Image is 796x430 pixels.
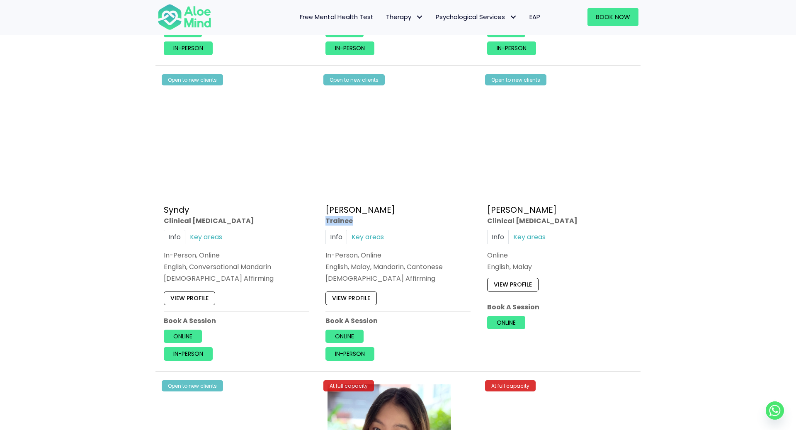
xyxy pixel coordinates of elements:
nav: Menu [222,8,546,26]
a: Free Mental Health Test [294,8,380,26]
a: Psychological ServicesPsychological Services: submenu [430,8,523,26]
a: Key areas [347,230,388,244]
div: Open to new clients [162,74,223,85]
div: [DEMOGRAPHIC_DATA] Affirming [325,274,471,284]
div: At full capacity [323,380,374,391]
img: Profile – Xin Yi [328,78,451,202]
p: Book A Session [164,316,309,326]
span: Book Now [596,12,630,21]
a: Whatsapp [766,401,784,420]
span: Psychological Services: submenu [507,11,519,23]
p: English, Malay, Mandarin, Cantonese [325,262,471,272]
a: [PERSON_NAME] [325,204,395,216]
img: Yasmin Clinical Psychologist [489,78,613,202]
div: Open to new clients [162,380,223,391]
img: Syndy [166,78,289,202]
div: Online [487,250,632,260]
a: Syndy [164,204,189,216]
a: [PERSON_NAME] [487,204,557,216]
a: Key areas [185,230,227,244]
span: Free Mental Health Test [300,12,374,21]
img: Aloe mind Logo [158,3,211,31]
div: Open to new clients [323,74,385,85]
p: English, Conversational Mandarin [164,262,309,272]
p: Book A Session [325,316,471,326]
a: In-person [325,41,374,55]
a: Online [487,316,525,329]
a: In-person [164,41,213,55]
div: In-Person, Online [325,250,471,260]
a: TherapyTherapy: submenu [380,8,430,26]
a: View profile [487,278,539,292]
a: Book Now [587,8,638,26]
p: English, Malay [487,262,632,272]
div: At full capacity [485,380,536,391]
a: Key areas [509,230,550,244]
span: EAP [529,12,540,21]
a: View profile [164,292,215,305]
div: Clinical [MEDICAL_DATA] [164,216,309,226]
span: Therapy [386,12,423,21]
a: Online [325,330,364,343]
a: In-person [164,347,213,361]
div: In-Person, Online [164,250,309,260]
a: Online [164,330,202,343]
p: Book A Session [487,302,632,312]
div: Open to new clients [485,74,546,85]
a: Info [164,230,185,244]
a: EAP [523,8,546,26]
div: [DEMOGRAPHIC_DATA] Affirming [164,274,309,284]
div: Trainee [325,216,471,226]
a: In-person [325,347,374,361]
a: Info [487,230,509,244]
a: In-person [487,41,536,55]
span: Psychological Services [436,12,517,21]
a: Info [325,230,347,244]
div: Clinical [MEDICAL_DATA] [487,216,632,226]
span: Therapy: submenu [413,11,425,23]
a: View profile [325,292,377,305]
